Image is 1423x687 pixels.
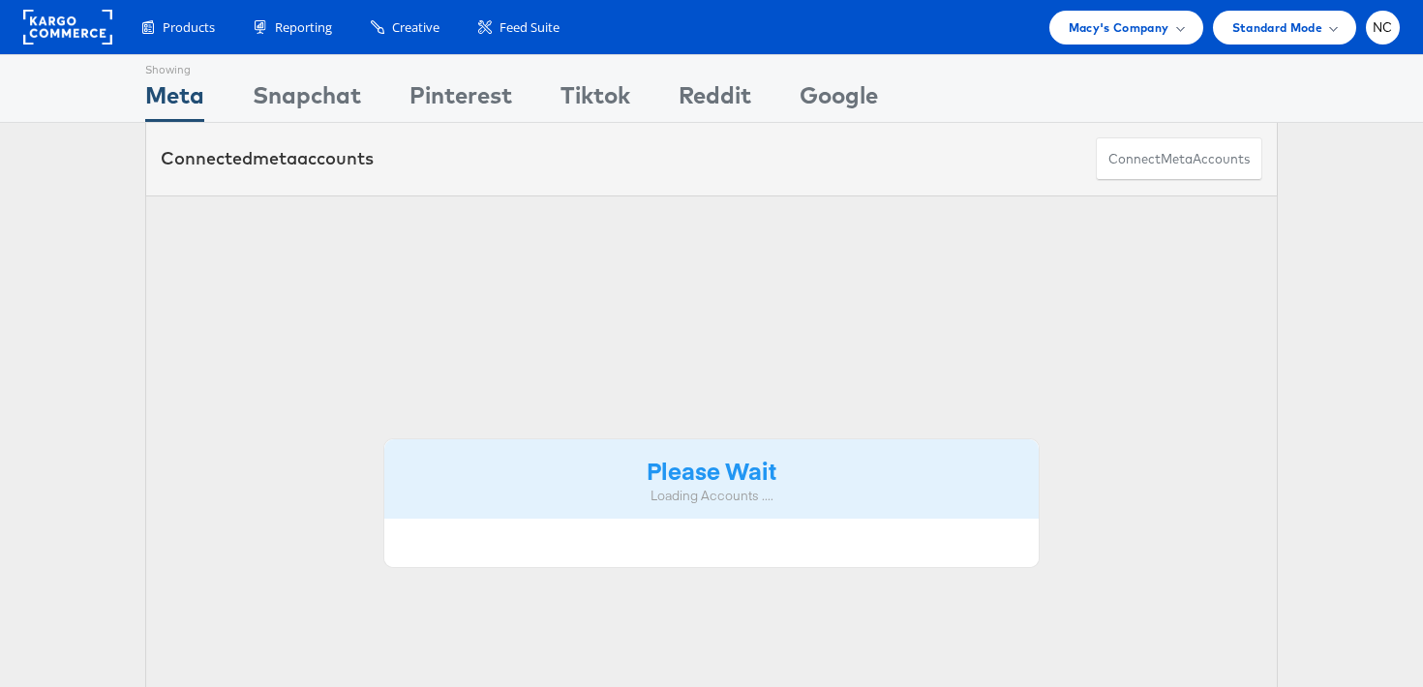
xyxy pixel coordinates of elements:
div: Tiktok [560,78,630,122]
strong: Please Wait [647,454,776,486]
div: Google [800,78,878,122]
div: Connected accounts [161,146,374,171]
div: Showing [145,55,204,78]
div: Pinterest [409,78,512,122]
span: NC [1373,21,1393,34]
span: Standard Mode [1232,17,1322,38]
span: Reporting [275,18,332,37]
div: Snapchat [253,78,361,122]
button: ConnectmetaAccounts [1096,137,1262,181]
span: Feed Suite [500,18,560,37]
div: Meta [145,78,204,122]
span: meta [1161,150,1193,168]
div: Loading Accounts .... [399,487,1024,505]
div: Reddit [679,78,751,122]
span: Creative [392,18,439,37]
span: Products [163,18,215,37]
span: meta [253,147,297,169]
span: Macy's Company [1069,17,1169,38]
